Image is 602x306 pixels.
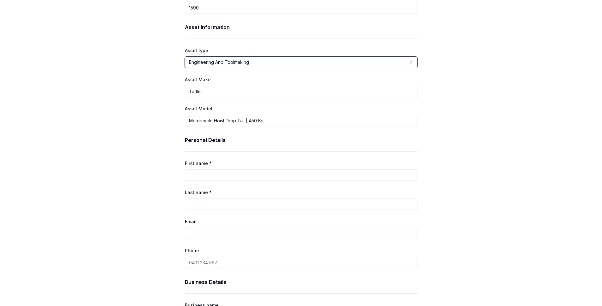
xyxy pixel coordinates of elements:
[185,257,417,268] input: 0431 234 567
[185,161,212,166] label: First name *
[185,77,211,82] label: Asset Make
[185,219,197,224] label: Email
[185,2,417,13] input: $
[185,248,199,253] label: Phone
[185,190,212,195] label: Last name *
[185,23,417,31] h3: Asset Information
[185,136,417,144] h3: Personal Details
[185,106,212,111] label: Asset Model
[185,48,208,53] label: Asset type
[185,278,417,286] h3: Business Details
